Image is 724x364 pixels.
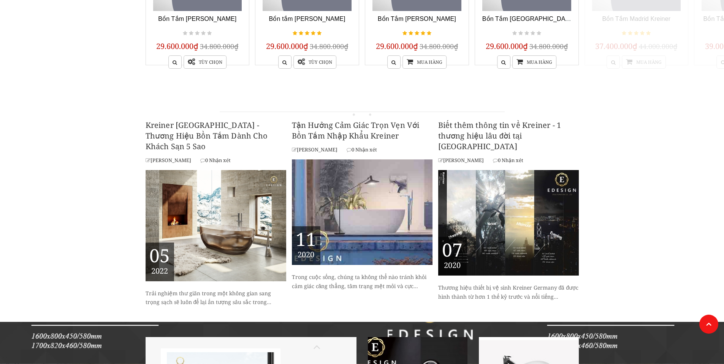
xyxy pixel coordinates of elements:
a: Mua hàng [512,55,556,69]
span: 29.600.000₫ [266,41,308,51]
a: Bồn tắm [PERSON_NAME] [269,16,345,22]
span: 05 [149,246,170,265]
i: gorgeous [409,30,413,37]
i: gorgeous [305,30,309,37]
i: Not rated yet! [512,30,517,37]
i: Not rated yet! [195,30,200,37]
i: Not rated yet! [189,30,193,37]
div: Trong cuộc sống, chúng ta không thể nào tránh khỏi cảm giác căng thẳng, tâm trạng mệt mỏi và cực... [292,273,432,291]
span: 0 Nhận xét [347,146,385,153]
span: 34.800.000₫ [420,42,458,51]
i: Not rated yet! [207,30,212,37]
a: Mua hàng [402,55,447,69]
img: Biết thêm thông tin về Kreiner - 1 thương hiệu lâu đời tại Đức [438,170,579,276]
i: gorgeous [421,30,425,37]
i: gorgeous [317,30,322,37]
span: 0 Nhận xét [200,157,238,164]
i: Not rated yet! [518,30,523,37]
i: Not rated yet! [531,30,535,37]
div: Trải nghiệm thư giãn trong một không gian sang trọng sạch sẽ luôn để lại ấn tượng sâu sắc trong... [146,289,286,307]
span: 34.800.000₫ [200,42,238,51]
span: [PERSON_NAME] [292,146,345,153]
i: Not rated yet! [524,30,529,37]
span: 2022 [151,266,168,276]
i: gorgeous [415,30,419,37]
span: [PERSON_NAME] [146,157,199,164]
span: 29.600.000₫ [376,41,418,51]
a: Tận Hưởng Cảm Giác Trọn Vẹn Với Bồn Tắm Nhập Khẩu Kreiner [292,120,420,141]
a: Kreiner [GEOGRAPHIC_DATA] - Thương Hiệu Bồn Tắm Dành Cho Khách Sạn 5 Sao [146,120,268,151]
span: 07 [442,241,463,259]
a: Bồn Tắm [PERSON_NAME] [378,16,456,22]
i: Not rated yet! [537,30,541,37]
a: Bồn Tắm [GEOGRAPHIC_DATA] [482,16,574,22]
div: Thương hiệu thiết bị vệ sinh Kreiner Germany đã được hình thành từ hơn 1 thế kỷ trước và nổi tiến... [438,283,579,301]
i: gorgeous [427,30,431,37]
div: gorgeous [292,29,323,38]
div: Not rated yet! [511,29,542,38]
i: gorgeous [299,30,303,37]
img: Kreiner Germany - Thương Hiệu Bồn Tắm Dành Cho Khách Sạn 5 Sao [146,170,286,281]
span: 29.600.000₫ [486,41,528,51]
i: Not rated yet! [183,30,187,37]
span: 0 Nhận xét [493,157,531,164]
span: [PERSON_NAME] [438,157,491,164]
a: Tùy chọn [293,55,336,69]
span: 2020 [444,260,461,270]
span: 2020 [298,249,314,260]
i: gorgeous [311,30,315,37]
a: Tùy chọn [184,55,227,69]
i: gorgeous [402,30,407,37]
img: Tận Hưởng Cảm Giác Trọn Vẹn Với Bồn Tắm Nhập Khẩu Kreiner [292,159,432,265]
span: 34.800.000₫ [310,42,348,51]
i: Not rated yet! [201,30,206,37]
a: Bồn Tắm [PERSON_NAME] [158,16,236,22]
span: 29.600.000₫ [156,41,198,51]
div: gorgeous [401,29,432,38]
div: Not rated yet! [182,29,213,38]
span: 34.800.000₫ [529,42,568,51]
i: gorgeous [293,30,297,37]
a: Lên đầu trang [699,315,718,334]
a: Biết thêm thông tin về Kreiner - 1 thương hiệu lâu đời tại [GEOGRAPHIC_DATA] [438,120,561,151]
span: 11 [296,230,317,248]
